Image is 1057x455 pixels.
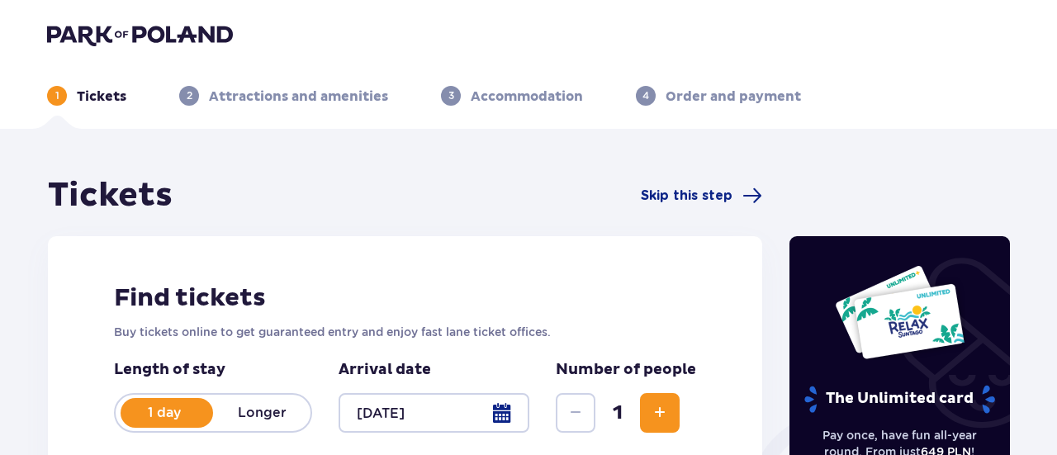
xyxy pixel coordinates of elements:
p: Buy tickets online to get guaranteed entry and enjoy fast lane ticket offices. [114,324,696,340]
div: 3Accommodation [441,86,583,106]
p: 1 [55,88,59,103]
p: 2 [187,88,192,103]
button: Increase [640,393,680,433]
h1: Tickets [48,175,173,216]
p: Order and payment [666,88,801,106]
p: Number of people [556,360,696,380]
p: 4 [642,88,649,103]
p: Tickets [77,88,126,106]
img: Park of Poland logo [47,23,233,46]
span: Skip this step [641,187,732,205]
p: Attractions and amenities [209,88,388,106]
h2: Find tickets [114,282,696,314]
p: Accommodation [471,88,583,106]
p: Length of stay [114,360,312,380]
div: 4Order and payment [636,86,801,106]
p: 1 day [116,404,213,422]
p: 3 [448,88,454,103]
button: Decrease [556,393,595,433]
img: Two entry cards to Suntago with the word 'UNLIMITED RELAX', featuring a white background with tro... [834,264,965,360]
span: 1 [599,400,637,425]
p: Arrival date [339,360,431,380]
p: The Unlimited card [803,385,997,414]
p: Longer [213,404,310,422]
div: 1Tickets [47,86,126,106]
div: 2Attractions and amenities [179,86,388,106]
a: Skip this step [641,186,762,206]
